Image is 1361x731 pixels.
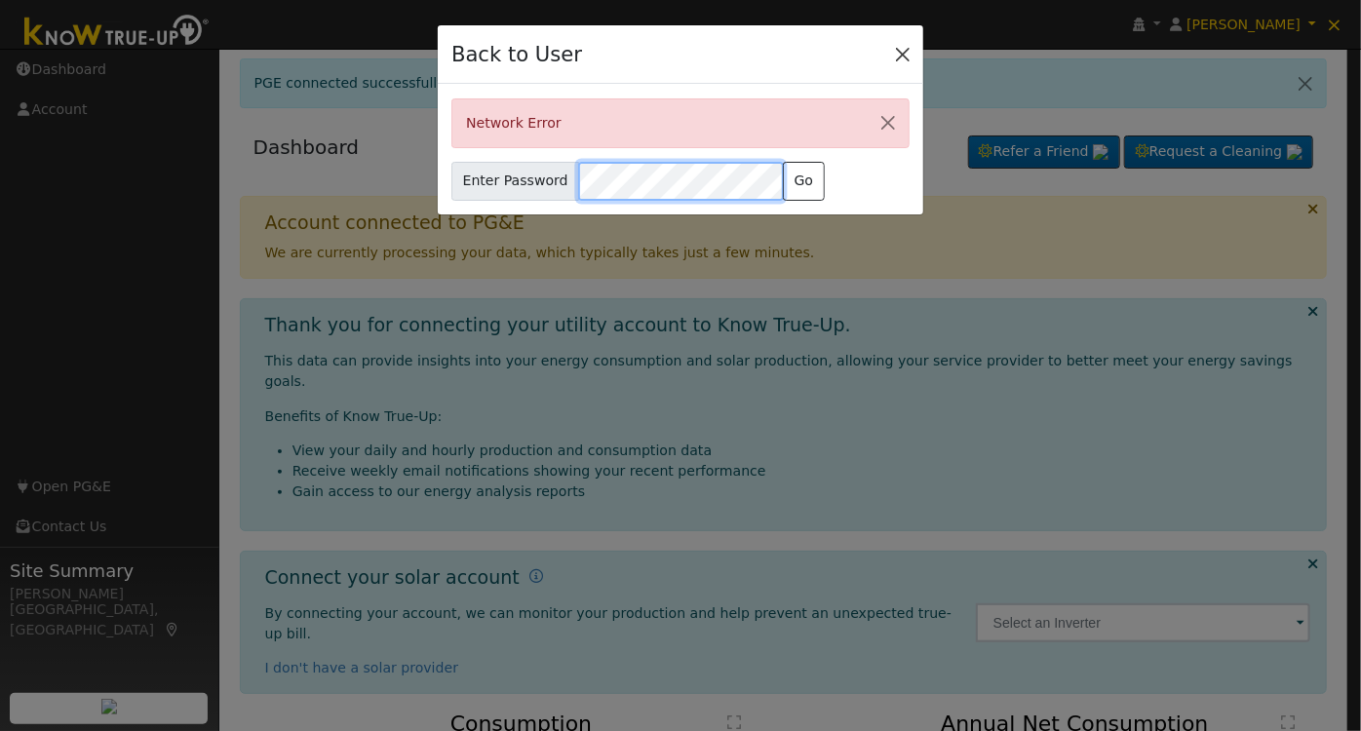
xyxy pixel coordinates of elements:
div: Network Error [451,98,910,148]
button: Go [783,162,825,201]
span: Enter Password [451,162,579,201]
h4: Back to User [451,39,582,70]
button: Close [868,99,909,147]
button: Close [889,40,916,67]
